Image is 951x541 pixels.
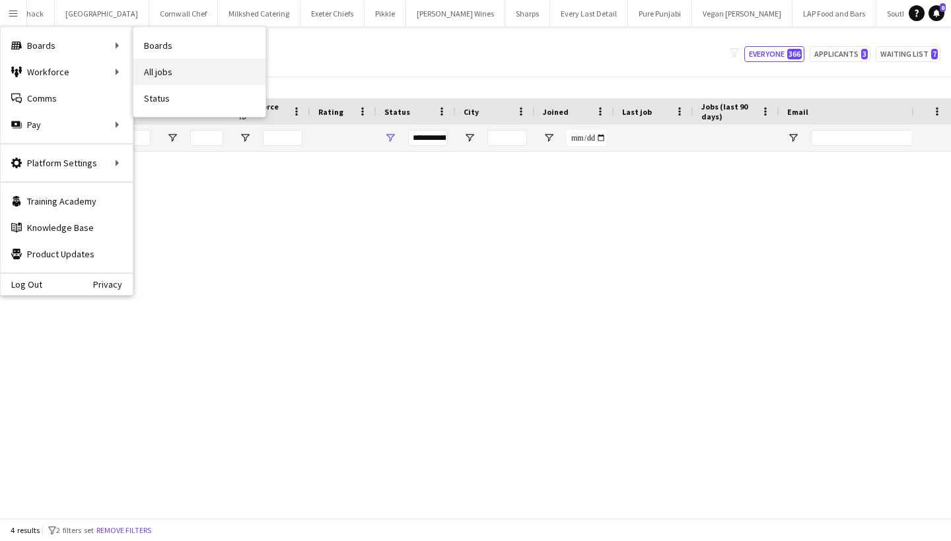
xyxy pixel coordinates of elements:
[464,107,479,117] span: City
[300,1,365,26] button: Exeter Chiefs
[1,279,42,290] a: Log Out
[190,130,223,146] input: Last Name Filter Input
[929,5,944,21] a: 8
[56,525,94,535] span: 2 filters set
[622,107,652,117] span: Last job
[118,130,151,146] input: First Name Filter Input
[692,1,792,26] button: Vegan [PERSON_NAME]
[1,241,133,267] a: Product Updates
[365,1,406,26] button: Pikkle
[166,132,178,144] button: Open Filter Menu
[787,107,808,117] span: Email
[567,130,606,146] input: Joined Filter Input
[628,1,692,26] button: Pure Punjabi
[218,1,300,26] button: Milkshed Catering
[810,46,870,62] button: Applicants3
[149,1,218,26] button: Cornwall Chef
[55,1,149,26] button: [GEOGRAPHIC_DATA]
[744,46,804,62] button: Everyone366
[133,85,265,111] a: Status
[787,132,799,144] button: Open Filter Menu
[701,102,756,121] span: Jobs (last 90 days)
[1,32,133,59] div: Boards
[133,59,265,85] a: All jobs
[1,111,133,138] div: Pay
[318,107,343,117] span: Rating
[505,1,550,26] button: Sharps
[1,214,133,241] a: Knowledge Base
[384,107,410,117] span: Status
[464,132,475,144] button: Open Filter Menu
[263,130,302,146] input: Workforce ID Filter Input
[133,32,265,59] a: Boards
[787,49,802,59] span: 366
[543,107,569,117] span: Joined
[550,1,628,26] button: Every Last Detail
[406,1,505,26] button: [PERSON_NAME] Wines
[94,523,154,538] button: Remove filters
[876,46,940,62] button: Waiting list7
[1,59,133,85] div: Workforce
[940,3,946,12] span: 8
[239,132,251,144] button: Open Filter Menu
[543,132,555,144] button: Open Filter Menu
[384,132,396,144] button: Open Filter Menu
[1,85,133,111] a: Comms
[1,150,133,176] div: Platform Settings
[931,49,938,59] span: 7
[1,188,133,214] a: Training Academy
[487,130,527,146] input: City Filter Input
[861,49,868,59] span: 3
[93,279,133,290] a: Privacy
[792,1,876,26] button: LAP Food and Bars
